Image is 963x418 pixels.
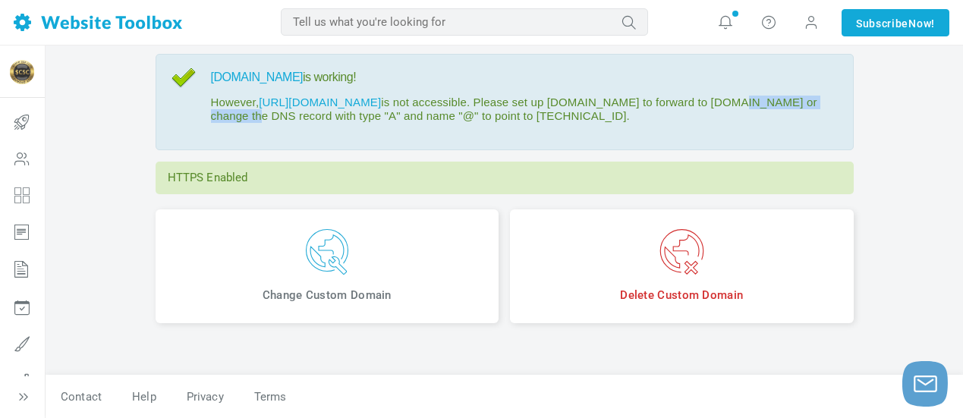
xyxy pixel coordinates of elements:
[902,361,948,407] button: Launch chat
[167,229,488,275] img: icon-change-domain.svg
[172,384,239,410] a: Privacy
[167,288,488,303] span: Change Custom Domain
[156,209,499,323] a: Change Custom Domain
[211,96,838,123] p: However, is not accessible. Please set up [DOMAIN_NAME] to forward to [DOMAIN_NAME] or change the...
[842,9,949,36] a: SubscribeNow!
[156,162,854,194] p: HTTPS Enabled
[117,384,172,410] a: Help
[281,8,648,36] input: Tell us what you're looking for
[259,96,381,108] a: [URL][DOMAIN_NAME]
[521,288,842,303] span: Delete Custom Domain
[521,229,842,275] img: icon-delete-domain.svg
[46,384,117,410] a: Contact
[239,384,287,410] a: Terms
[908,15,935,32] span: Now!
[211,71,304,83] a: [DOMAIN_NAME]
[10,60,34,84] img: cropcircle.png
[211,70,838,84] h4: is working!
